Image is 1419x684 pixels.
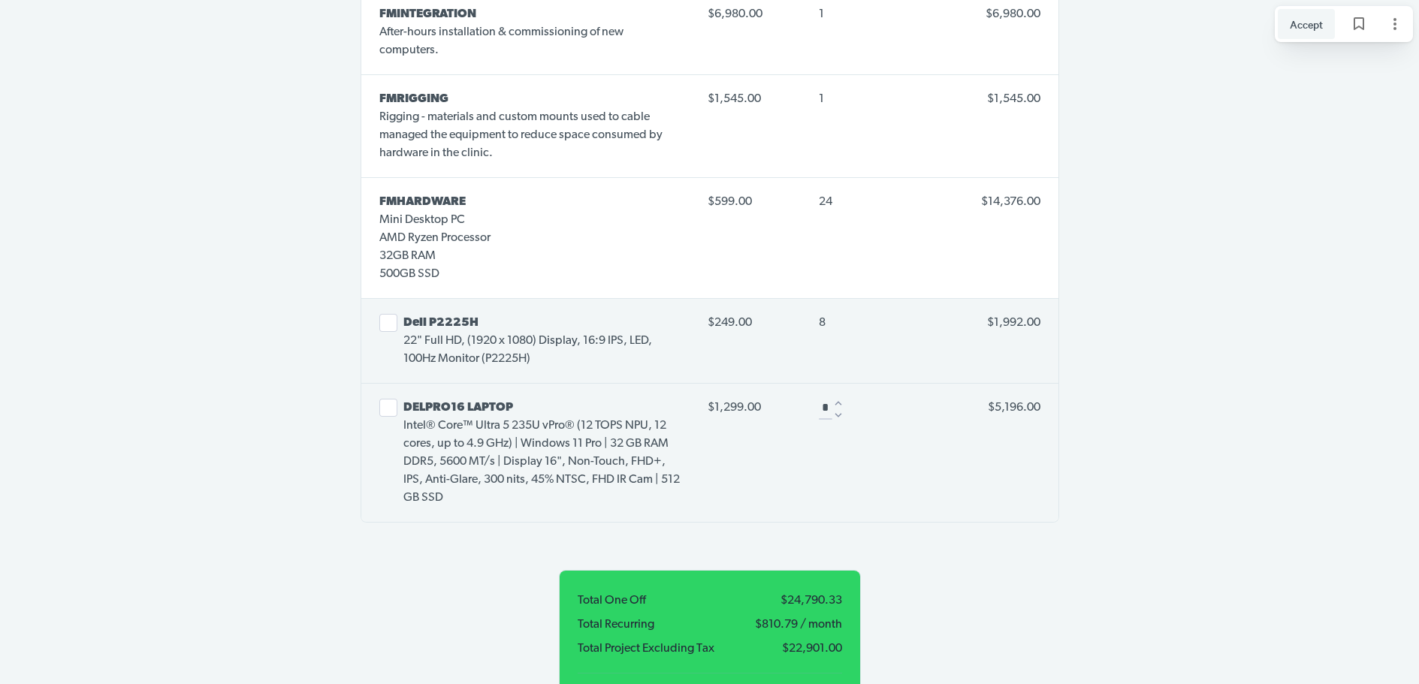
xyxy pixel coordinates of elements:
span: FMINTEGRATION [379,8,476,20]
span: $5,196.00 [988,402,1040,414]
span: FMHARDWARE [379,196,466,208]
p: 32GB RAM [379,247,491,265]
span: $1,545.00 [708,87,795,111]
p: 22" Full HD, (1920 x 1080) Display, 16:9 IPS, LED, 100Hz Monitor (P2225H) [403,332,684,368]
span: Accept [1290,16,1323,32]
span: Total One Off [578,595,711,607]
span: 24 [819,196,832,208]
span: $249.00 [708,311,795,335]
span: $22,901.00 [751,643,842,655]
span: FMRIGGING [379,93,448,105]
span: $14,376.00 [981,196,1040,208]
span: 8 [819,317,826,329]
span: / month [798,619,842,631]
span: Dell P2225H [403,317,479,329]
p: 500GB SSD [379,265,491,283]
p: After-hours installation & commissioning of new computers. [379,5,684,59]
span: $1,992.00 [987,317,1040,329]
span: $810.79 [755,619,798,631]
button: Increase [833,398,844,408]
span: $599.00 [708,190,795,214]
span: $1,299.00 [708,396,795,420]
span: $1,545.00 [987,93,1040,105]
span: $6,980.00 [986,8,1040,20]
button: Decrease [833,410,844,420]
span: 1 [819,93,824,105]
p: Intel® Core™ Ultra 5 235U vPro® (12 TOPS NPU, 12 cores, up to 4.9 GHz) | Windows 11 Pro | 32 GB R... [403,399,684,507]
button: Accept [1278,9,1335,39]
button: Page options [1380,9,1410,39]
span: $24,790.33 [716,595,842,607]
span: $6,980.00 [708,2,795,26]
p: Mini Desktop PC AMD Ryzen Processor [379,211,491,247]
span: Total Project Excluding Tax [578,643,745,655]
p: Rigging - materials and custom mounts used to cable managed the equipment to reduce space consume... [379,90,684,162]
span: Total Recurring [578,619,749,631]
span: DELPRO16 LAPTOP [403,402,513,414]
span: 1 [819,8,824,20]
